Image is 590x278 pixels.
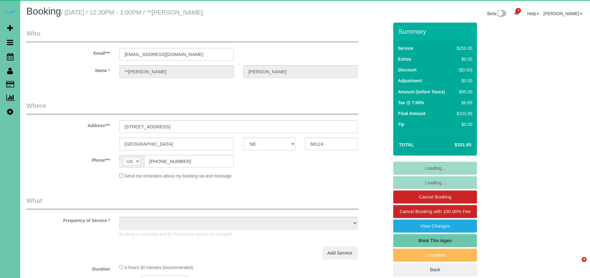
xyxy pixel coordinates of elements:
[398,67,416,73] label: Discount
[393,220,477,233] a: View Changes
[496,10,506,18] img: New interface
[125,173,232,178] span: Send me reminders about my booking via text message
[454,89,472,95] div: $95.00
[399,142,414,147] strong: Total
[398,28,474,35] h3: Summary
[454,67,472,73] div: ($0.00)
[26,196,359,210] legend: What
[26,101,359,115] legend: Where
[454,100,472,106] div: $6.65
[398,89,445,95] label: Amount (before Taxes)
[393,234,477,247] a: Book This Again
[398,56,411,62] label: Extras
[527,11,539,16] a: Help
[454,78,472,84] div: $0.00
[398,100,424,106] label: Tax @ 7.00%
[454,45,472,51] div: $250.00
[398,110,425,117] label: Final Amount
[22,215,115,224] label: Frequency of Service *
[569,257,584,272] iframe: Intercom live chat
[393,190,477,203] a: Cancel Booking
[119,231,358,237] p: Booking is complete and its Frequency cannot be changed
[511,6,523,20] a: 4
[398,45,413,51] label: Service
[582,257,587,262] span: 4
[61,9,203,16] small: / [DATE] / 12:30PM - 1:00PM / **[PERSON_NAME]
[454,121,472,127] div: $0.00
[516,8,521,13] span: 4
[22,65,115,74] label: Name *
[487,11,507,16] a: Beta
[393,205,477,218] a: Cancel Booking with 100.00% Fee
[398,78,422,84] label: Adjustment
[22,264,115,272] label: Duration
[26,6,61,17] span: Booking
[322,246,358,259] a: Add Service
[398,121,404,127] label: Tip
[26,29,359,43] legend: Who
[125,265,193,270] span: 4 hours 30 minutes (recommended)
[393,263,477,276] a: Back
[436,142,471,148] h4: $101.65
[400,209,471,214] span: Cancel Booking with 100.00% Fee
[454,110,472,117] div: $101.65
[4,6,16,15] img: Automaid Logo
[544,11,582,16] a: [PERSON_NAME]
[454,56,472,62] div: $0.00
